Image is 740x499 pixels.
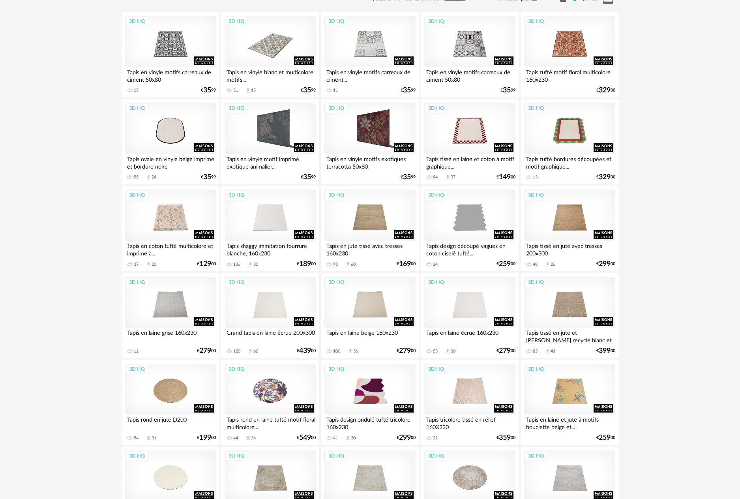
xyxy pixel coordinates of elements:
span: Download icon [146,261,152,267]
div: 15 [251,88,256,93]
a: 3D HQ Tapis en laine grise 160x230 12 €27900 [122,273,219,358]
div: € 00 [197,435,216,441]
span: Download icon [146,174,152,180]
div: € 00 [596,174,615,180]
div: 3D HQ [325,451,348,461]
div: € 00 [197,348,216,354]
span: 199 [199,435,211,441]
div: € 00 [496,348,515,354]
div: 37 [451,174,455,180]
div: 12 [134,349,139,354]
span: 35 [303,174,311,180]
div: 3D HQ [525,16,547,26]
div: 24 [433,262,438,267]
div: Tapis en vinyle motif imprimé exotique animalier... [225,154,315,170]
a: 3D HQ Tapis design découpé vagues en coton ciselé tufté... 24 €25900 [421,186,519,271]
div: 3D HQ [126,103,148,113]
div: 3D HQ [225,364,248,374]
div: Tapis shaggy immitation fourrure blanche, 160x230 [225,241,315,257]
div: 37 [134,262,139,267]
span: 259 [599,435,611,441]
div: 3D HQ [525,190,547,200]
div: Tapis tissé en jute et [PERSON_NAME] recyclé blanc et beige... [524,328,615,343]
span: Download icon [445,174,451,180]
a: 3D HQ Tapis en laine écrue 160x230 55 Download icon 30 €27900 [421,273,519,358]
div: 3D HQ [225,277,248,287]
div: 3D HQ [425,364,448,374]
span: Download icon [245,435,251,441]
span: Download icon [445,348,451,354]
span: 329 [599,174,611,180]
div: Tapis en laine et jute à motifs bouclette beige et... [524,415,615,430]
a: 3D HQ Tapis tissé en jute avec tresses 200x300 48 Download icon 26 €29900 [521,186,618,271]
a: 3D HQ Tapis rond en laine tufté motif floral multicolore... 44 Download icon 26 €54900 [221,360,319,445]
div: 55 [433,349,438,354]
div: € 00 [596,261,615,267]
div: 84 [433,174,438,180]
div: Tapis en vinyle motifs exotiques terracotta 50x80 [324,154,415,170]
div: € 00 [197,261,216,267]
span: 189 [299,261,311,267]
div: 20 [152,262,156,267]
div: 13 [533,174,538,180]
div: Tapis design découpé vagues en coton ciselé tufté... [424,241,515,257]
span: 35 [203,88,211,93]
span: 299 [599,261,611,267]
div: 41 [551,349,555,354]
div: 3D HQ [225,451,248,461]
div: 3D HQ [325,16,348,26]
div: 3D HQ [525,364,547,374]
span: Download icon [347,348,353,354]
span: 35 [503,88,511,93]
div: 3D HQ [225,103,248,113]
a: 3D HQ Tapis shaggy immitation fourrure blanche, 160x230 136 Download icon 80 €18900 [221,186,319,271]
div: 51 [233,88,238,93]
div: 136 [233,262,240,267]
span: 259 [499,261,511,267]
span: 35 [403,88,411,93]
div: Tapis rond en laine tufté motif floral multicolore... [225,415,315,430]
a: 3D HQ Tapis en vinyle blanc et multicolore motifs... 51 Download icon 15 €3599 [221,12,319,98]
div: € 99 [401,174,416,180]
div: Tapis ovale en vinyle beige imprimé et bordure noire [125,154,216,170]
span: Download icon [247,348,253,354]
span: 169 [399,261,411,267]
span: 35 [303,88,311,93]
div: 83 [533,349,538,354]
div: 24 [152,174,156,180]
span: 279 [399,348,411,354]
span: 35 [403,174,411,180]
div: 3D HQ [525,277,547,287]
div: 3D HQ [525,103,547,113]
span: Download icon [345,435,351,441]
div: 3D HQ [126,364,148,374]
a: 3D HQ Tapis design ondulé tufté tricolore 160x230 41 Download icon 20 €29900 [321,360,419,445]
div: 3D HQ [325,277,348,287]
div: € 99 [301,174,316,180]
div: Tapis en vinyle motifs carreaux de ciment... [324,67,415,83]
span: 549 [299,435,311,441]
a: 3D HQ Tapis en laine et jute à motifs bouclette beige et... €25900 [521,360,618,445]
div: 3D HQ [126,277,148,287]
div: € 00 [496,435,515,441]
a: 3D HQ Tapis tufté motif floral multicolore 160x230 €32900 [521,12,618,98]
span: 399 [599,348,611,354]
div: Tapis en jute tissé avec tresses 160x230 [324,241,415,257]
span: Download icon [545,261,551,267]
div: 3D HQ [425,277,448,287]
div: 26 [551,262,555,267]
div: € 99 [500,88,515,93]
div: Tapis en vinyle motifs carreaux de ciment 50x80 [125,67,216,83]
div: 15 [134,88,139,93]
a: 3D HQ Tapis tricolore tissé en relief 160X230 22 €35900 [421,360,519,445]
span: 279 [199,348,211,354]
div: Tapis tissé en jute avec tresses 200x300 [524,241,615,257]
div: 44 [233,435,238,441]
span: Download icon [245,88,251,94]
div: 3D HQ [425,451,448,461]
span: Download icon [146,435,152,441]
span: 299 [399,435,411,441]
div: 3D HQ [425,16,448,26]
div: € 00 [596,348,615,354]
a: 3D HQ Tapis en vinyle motif imprimé exotique animalier... €3599 [221,99,319,184]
